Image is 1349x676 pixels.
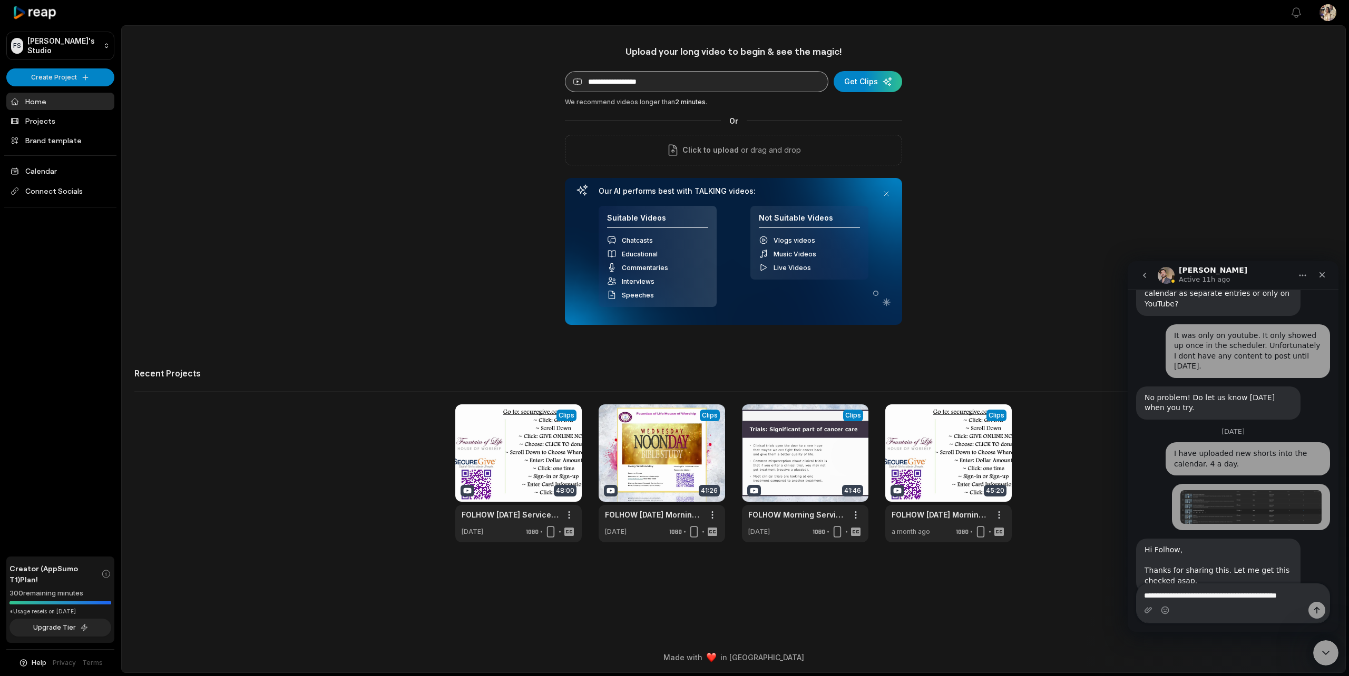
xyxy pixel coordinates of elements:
[9,619,111,637] button: Upgrade Tier
[27,36,99,55] p: [PERSON_NAME]'s Studio
[6,182,114,201] span: Connect Socials
[82,658,103,668] a: Terms
[721,115,747,126] span: Or
[774,250,816,258] span: Music Videos
[622,264,668,272] span: Commentaries
[6,112,114,130] a: Projects
[6,93,114,110] a: Home
[53,658,76,668] a: Privacy
[599,186,868,196] h3: Our AI performs best with TALKING videos:
[607,213,708,228] h4: Suitable Videos
[6,68,114,86] button: Create Project
[462,509,559,520] a: FOLHOW [DATE] Service "Open Your Eyes" 2 Kings 6:8-17 | [DATE]
[622,250,658,258] span: Educational
[774,264,811,272] span: Live Videos
[18,658,46,668] button: Help
[6,162,114,180] a: Calendar
[759,213,860,228] h4: Not Suitable Videos
[1128,261,1338,632] iframe: Intercom live chat
[11,38,23,54] div: FS
[622,291,654,299] span: Speeches
[675,98,706,106] span: 2 minutes
[834,71,902,92] button: Get Clips
[748,509,845,520] a: FOLHOW Morning Service "Get In Line For Your Money Miracle" [PERSON_NAME] 17:24-27 | [DATE]
[6,132,114,149] a: Brand template
[1313,640,1338,665] iframe: Intercom live chat
[622,236,653,244] span: Chatcasts
[565,45,902,57] h1: Upload your long video to begin & see the magic!
[131,652,1336,663] div: Made with in [GEOGRAPHIC_DATA]
[707,653,716,662] img: heart emoji
[605,509,702,520] a: FOLHOW [DATE] Morning Service [DATE]
[9,608,111,615] div: *Usage resets on [DATE]
[9,563,101,585] span: Creator (AppSumo T1) Plan!
[134,368,201,379] h2: Recent Projects
[622,277,654,285] span: Interviews
[774,236,815,244] span: Vlogs videos
[682,144,739,156] span: Click to upload
[32,658,46,668] span: Help
[565,97,902,107] div: We recommend videos longer than .
[739,144,801,156] p: or drag and drop
[9,588,111,599] div: 300 remaining minutes
[892,509,989,520] a: FOLHOW [DATE] Morning Service [DATE]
